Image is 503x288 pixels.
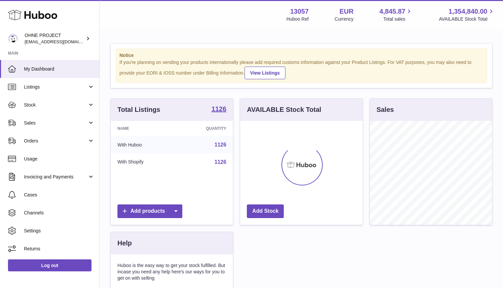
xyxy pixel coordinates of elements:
a: 1126 [215,159,227,165]
span: Stock [24,102,87,108]
div: Huboo Ref [286,16,309,22]
span: Cases [24,192,94,198]
a: Add products [117,204,182,218]
span: Usage [24,156,94,162]
h3: AVAILABLE Stock Total [247,105,321,114]
span: My Dashboard [24,66,94,72]
span: Orders [24,138,87,144]
h3: Sales [377,105,394,114]
span: AVAILABLE Stock Total [439,16,495,22]
span: 1,354,840.00 [448,7,487,16]
span: Sales [24,120,87,126]
a: View Listings [245,67,285,79]
div: OHNE PROJECT [25,32,84,45]
th: Quantity [177,121,233,136]
a: 4,845.87 Total sales [380,7,413,22]
a: 1,354,840.00 AVAILABLE Stock Total [439,7,495,22]
span: Channels [24,210,94,216]
h3: Total Listings [117,105,160,114]
span: Invoicing and Payments [24,174,87,180]
strong: EUR [339,7,353,16]
td: With Shopify [111,153,177,171]
p: Huboo is the easy way to get your stock fulfilled. But incase you need any help here's our ways f... [117,262,226,281]
span: Listings [24,84,87,90]
a: 1126 [212,106,227,114]
span: Total sales [383,16,413,22]
td: With Huboo [111,136,177,153]
th: Name [111,121,177,136]
a: Log out [8,259,91,271]
div: If you're planning on sending your products internationally please add required customs informati... [119,59,483,79]
span: Settings [24,228,94,234]
strong: 13057 [290,7,309,16]
strong: Notice [119,52,483,59]
span: Returns [24,246,94,252]
a: Add Stock [247,204,284,218]
span: [EMAIL_ADDRESS][DOMAIN_NAME] [25,39,98,44]
img: support@ohneproject.com [8,34,18,44]
strong: 1126 [212,106,227,112]
h3: Help [117,239,132,248]
span: 4,845.87 [380,7,406,16]
a: 1126 [215,142,227,147]
div: Currency [335,16,354,22]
